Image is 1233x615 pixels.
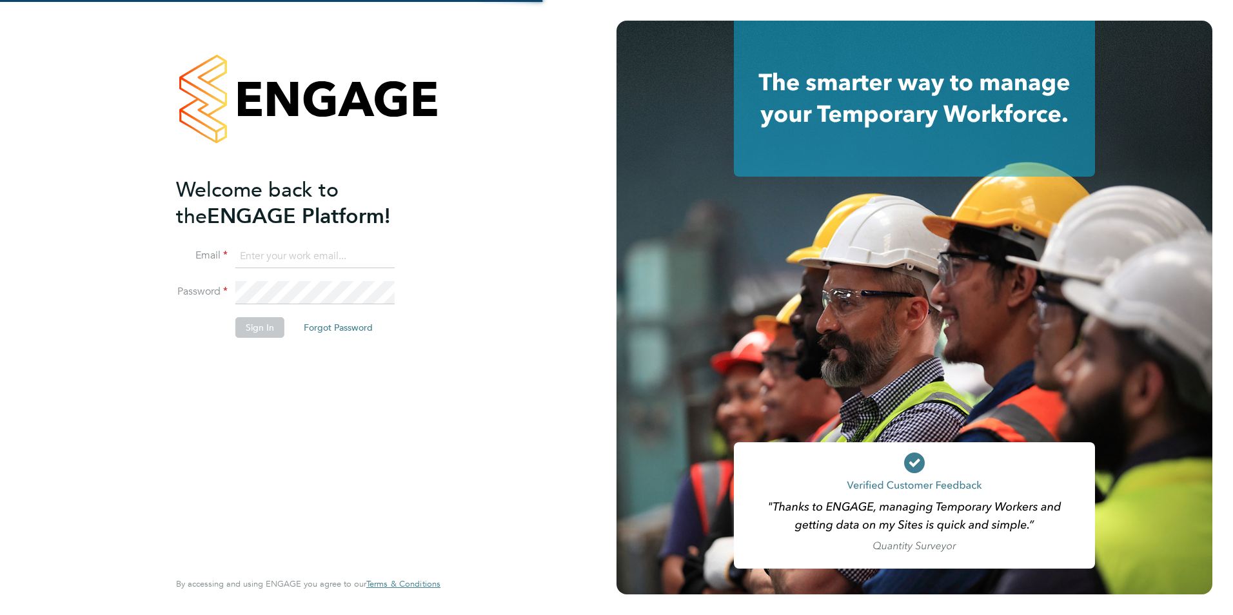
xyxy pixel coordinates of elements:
label: Password [176,285,228,298]
a: Terms & Conditions [366,579,440,589]
span: By accessing and using ENGAGE you agree to our [176,578,440,589]
label: Email [176,249,228,262]
h2: ENGAGE Platform! [176,177,428,229]
button: Sign In [235,317,284,338]
button: Forgot Password [293,317,383,338]
span: Welcome back to the [176,177,339,229]
input: Enter your work email... [235,245,395,268]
